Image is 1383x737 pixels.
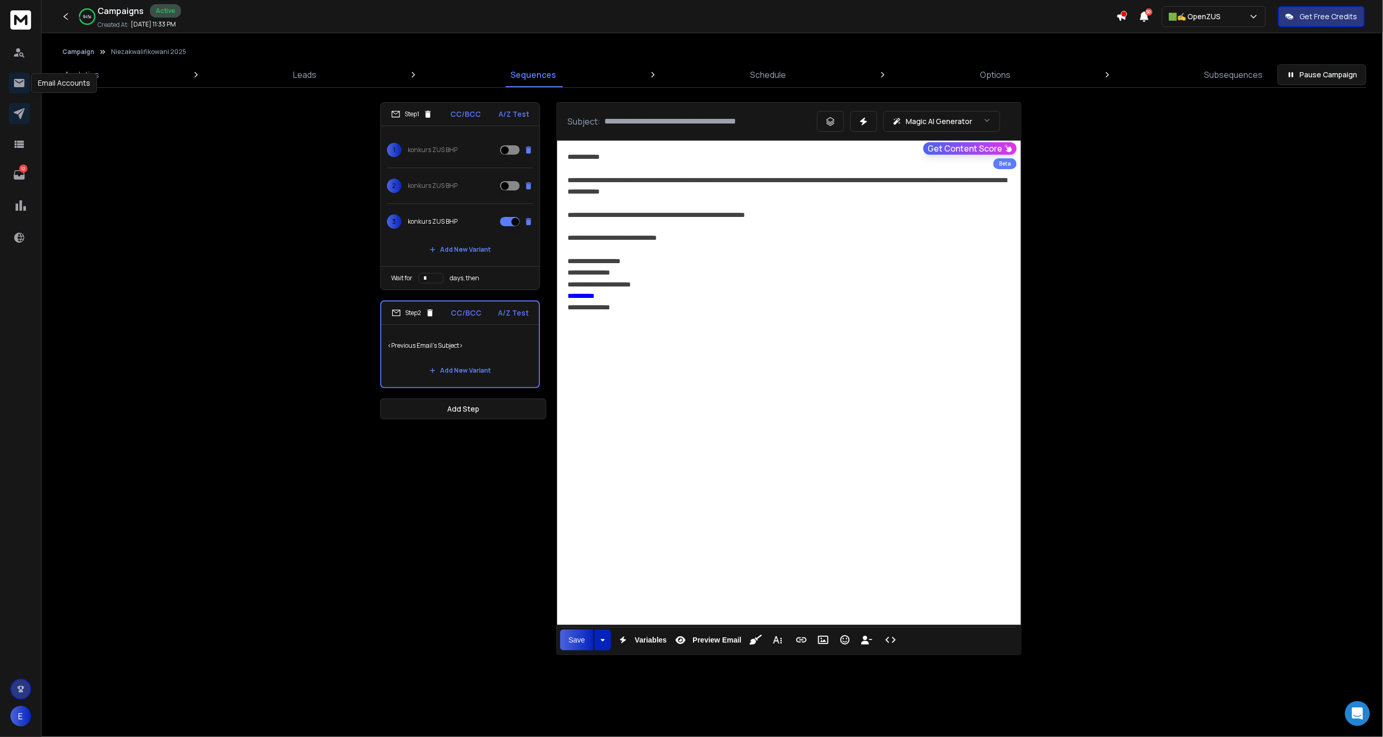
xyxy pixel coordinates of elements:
[111,48,186,56] p: Niezakwalifikowani 2025
[98,5,144,17] h1: Campaigns
[750,69,786,81] p: Schedule
[391,274,412,282] p: Wait for
[387,214,402,229] span: 3
[380,301,540,388] li: Step2CC/BCCA/Z Test<Previous Email's Subject>Add New Variant
[58,62,105,87] a: Analytics
[768,630,787,650] button: More Text
[387,179,402,193] span: 2
[974,62,1017,87] a: Options
[408,182,458,190] p: konkurs ZUS BHP
[10,706,31,727] button: E
[881,630,901,650] button: Code View
[906,116,972,127] p: Magic AI Generator
[287,62,323,87] a: Leads
[499,109,529,119] p: A/Z Test
[498,308,529,318] p: A/Z Test
[613,630,669,650] button: Variables
[671,630,743,650] button: Preview Email
[883,111,1000,132] button: Magic AI Generator
[792,630,811,650] button: Insert Link (⌘K)
[993,158,1017,169] div: Beta
[421,360,499,381] button: Add New Variant
[408,146,458,154] p: konkurs ZUS BHP
[408,217,458,226] p: konkurs ZUS BHP
[98,21,129,29] p: Created At:
[64,69,99,81] p: Analytics
[1278,6,1365,27] button: Get Free Credits
[835,630,855,650] button: Emoticons
[980,69,1011,81] p: Options
[391,110,433,119] div: Step 1
[9,165,30,185] a: 12
[62,48,94,56] button: Campaign
[813,630,833,650] button: Insert Image (⌘P)
[1145,8,1153,16] span: 50
[392,308,435,318] div: Step 2
[380,102,540,290] li: Step1CC/BCCA/Z Test1konkurs ZUS BHP2konkurs ZUS BHP3konkurs ZUS BHPAdd New VariantWait fordays, then
[1345,701,1370,726] div: Open Intercom Messenger
[450,109,481,119] p: CC/BCC
[31,73,97,93] div: Email Accounts
[857,630,877,650] button: Insert Unsubscribe Link
[451,308,482,318] p: CC/BCC
[421,239,499,260] button: Add New Variant
[746,630,766,650] button: Clean HTML
[450,274,479,282] p: days, then
[387,143,402,157] span: 1
[568,115,600,128] p: Subject:
[380,399,546,419] button: Add Step
[1205,69,1263,81] p: Subsequences
[19,165,27,173] p: 12
[744,62,792,87] a: Schedule
[1198,62,1269,87] a: Subsequences
[633,636,669,645] span: Variables
[690,636,743,645] span: Preview Email
[131,20,176,29] p: [DATE] 11:33 PM
[388,331,533,360] p: <Previous Email's Subject>
[293,69,316,81] p: Leads
[1278,64,1366,85] button: Pause Campaign
[560,630,593,650] button: Save
[1300,11,1358,22] p: Get Free Credits
[504,62,562,87] a: Sequences
[510,69,556,81] p: Sequences
[1169,11,1225,22] p: 🟩✍️ OpenZUS
[150,4,181,18] div: Active
[923,142,1017,155] button: Get Content Score
[83,13,91,20] p: 94 %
